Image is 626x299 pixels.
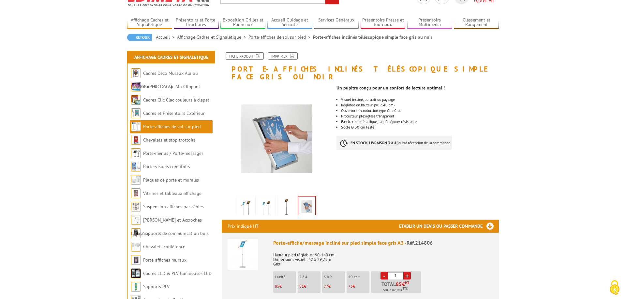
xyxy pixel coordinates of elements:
[127,17,172,28] a: Affichage Cadres et Signalétique
[273,239,493,247] div: Porte-affiche/message incliné sur pied simple face gris A3 -
[341,109,499,113] div: Ouverture-introduction type Clic-Clac
[275,275,296,279] p: L'unité
[259,197,274,217] img: porte_affiches_messages_sur_pieds_a4_a3_simple_face.jpg
[131,175,141,185] img: Plaques de porte et murales
[273,248,493,266] p: Hauteur pied réglable : 90-140 cm Dimensions visuel : 42 x 29,7 cm Gris
[143,110,205,116] a: Cadres et Présentoirs Extérieur
[131,255,141,265] img: Porte-affiches muraux
[143,84,200,89] a: Cadres Clic-Clac Alu Clippant
[143,244,185,250] a: Chevalets conférence
[220,17,265,28] a: Exposition Grilles et Panneaux
[228,239,258,270] img: Porte-affiche/message incliné sur pied simple face gris A3
[134,54,208,60] a: Affichage Cadres et Signalétique
[275,283,279,289] span: 85
[407,239,433,246] span: Réf.214806
[454,17,499,28] a: Classement et Rangement
[131,135,141,145] img: Chevalets et stop trottoirs
[143,204,204,210] a: Suspension affiches par câbles
[268,52,298,60] a: Imprimer
[299,284,320,289] p: €
[390,288,401,293] span: 102,00
[143,190,201,196] a: Vitrines et tableaux affichage
[217,52,504,81] h1: Porte-affiches inclinés téléscopique simple face gris ou noir
[348,275,369,279] p: 10 et +
[603,277,626,299] button: Cookies (fenêtre modale)
[348,284,369,289] p: €
[314,17,359,28] a: Services Généraux
[299,283,304,289] span: 81
[156,34,177,40] a: Accueil
[341,103,499,107] li: Réglable en hauteur (90-140 cm)
[174,17,219,28] a: Présentoirs et Porte-brochures
[403,287,408,290] sup: TTC
[143,137,196,143] a: Chevalets et stop trottoirs
[131,95,141,105] img: Cadres Clic-Clac couleurs à clapet
[336,85,488,91] td: Un pupitre conçu pour un confort de lecture optimal !
[143,284,170,290] a: Supports PLV
[131,70,198,89] a: Cadres Deco Muraux Alu ou [GEOGRAPHIC_DATA]
[131,242,141,251] img: Chevalets conférence
[143,97,209,103] a: Cadres Clic-Clac couleurs à clapet
[361,17,406,28] a: Présentoirs Presse et Journaux
[402,281,405,287] span: €
[143,164,190,170] a: Porte-visuels comptoirs
[405,280,409,285] sup: HT
[131,215,141,225] img: Cimaises et Accroches tableaux
[407,17,452,28] a: Présentoirs Multimédia
[248,34,313,40] a: Porte-affiches de sol sur pied
[341,120,499,124] li: Fabrication métallique, laquée époxy résistante
[275,284,296,289] p: €
[350,140,405,145] strong: EN STOCK, LIVRAISON 3 à 4 jours
[238,197,254,217] img: 214805_porte_affiches_messages_sur_pieds_a4_a3_simple_face.jpg
[341,125,499,129] li: Socle Ø 30 cm lesté
[143,124,201,129] a: Porte-affiches de sol sur pied
[131,148,141,158] img: Porte-menus / Porte-messages
[396,281,402,287] span: 85
[131,217,202,236] a: [PERSON_NAME] et Accroches tableaux
[606,279,623,296] img: Cookies (fenêtre modale)
[348,283,353,289] span: 73
[226,52,264,60] a: Fiche produit
[383,288,408,293] span: Soit €
[336,136,452,150] p: à réception de la commande
[177,34,248,40] a: Affichage Cadres et Signalétique
[324,275,345,279] p: 5 à 9
[143,150,203,156] a: Porte-menus / Porte-messages
[143,177,199,183] a: Plaques de porte et murales
[143,270,212,276] a: Cadres LED & PLV lumineuses LED
[267,17,312,28] a: Accueil Guidage et Sécurité
[341,114,499,118] li: Protecteur plexiglass transparent
[341,98,499,102] li: Visuel incliné, portrait ou paysage
[324,284,345,289] p: €
[131,122,141,131] img: Porte-affiches de sol sur pied
[324,283,328,289] span: 77
[131,188,141,198] img: Vitrines et tableaux affichage
[131,68,141,78] img: Cadres Deco Muraux Alu ou Bois
[399,220,499,233] h3: Etablir un devis ou passer commande
[131,282,141,292] img: Supports PLV
[127,34,152,41] a: Retour
[403,272,411,279] a: +
[131,162,141,171] img: Porte-visuels comptoirs
[228,220,259,233] p: Prix indiqué HT
[298,197,315,217] img: porte_affiches_messages_sur_pieds_a4_a3_simple_face_economiques_alu_2.jpg
[279,197,294,217] img: porte_affiches_messages_sur_pieds_a4_a3_simple_face_economiques_noir.jpg
[131,268,141,278] img: Cadres LED & PLV lumineuses LED
[143,230,209,236] a: Supports de communication bois
[299,275,320,279] p: 2 à 4
[380,272,388,279] a: -
[313,34,432,40] li: Porte-affiches inclinés téléscopique simple face gris ou noir
[131,202,141,211] img: Suspension affiches par câbles
[143,257,186,263] a: Porte-affiches muraux
[373,281,421,293] p: Total
[222,84,332,194] img: porte_affiches_messages_sur_pieds_a4_a3_simple_face_economiques_alu_2.jpg
[131,108,141,118] img: Cadres et Présentoirs Extérieur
